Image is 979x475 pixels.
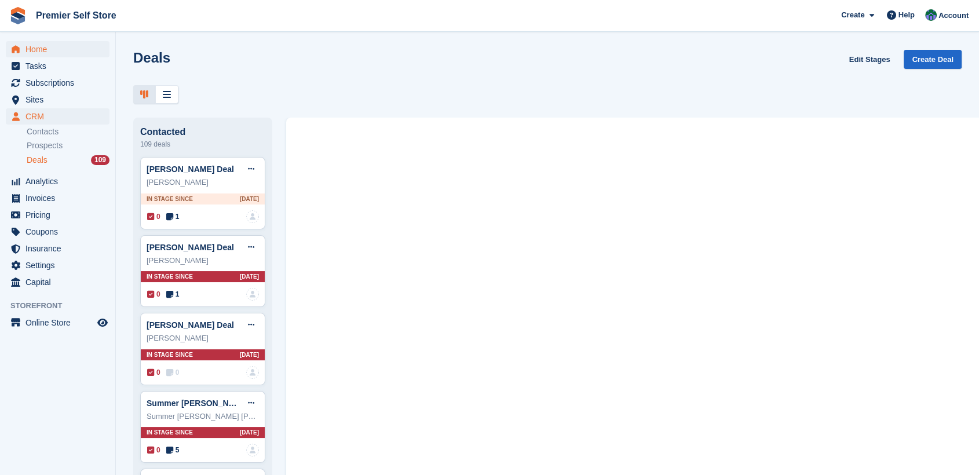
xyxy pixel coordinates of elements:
div: [PERSON_NAME] [147,332,259,344]
a: menu [6,75,109,91]
span: 0 [147,367,160,378]
span: Account [938,10,969,21]
a: Edit Stages [845,50,895,69]
span: 0 [147,445,160,455]
span: Home [25,41,95,57]
a: menu [6,92,109,108]
a: menu [6,207,109,223]
span: In stage since [147,272,193,281]
span: In stage since [147,195,193,203]
a: Deals 109 [27,154,109,166]
span: Sites [25,92,95,108]
span: Insurance [25,240,95,257]
a: menu [6,108,109,125]
span: Invoices [25,190,95,206]
span: 0 [147,211,160,222]
div: Summer [PERSON_NAME] [PERSON_NAME] [147,411,259,422]
a: Summer [PERSON_NAME] [PERSON_NAME] Deal [147,399,339,408]
a: menu [6,190,109,206]
a: Preview store [96,316,109,330]
span: Analytics [25,173,95,189]
h1: Deals [133,50,170,65]
span: CRM [25,108,95,125]
a: menu [6,274,109,290]
a: menu [6,58,109,74]
span: Pricing [25,207,95,223]
span: 1 [166,289,180,299]
span: 0 [147,289,160,299]
a: menu [6,240,109,257]
span: Storefront [10,300,115,312]
img: stora-icon-8386f47178a22dfd0bd8f6a31ec36ba5ce8667c1dd55bd0f319d3a0aa187defe.svg [9,7,27,24]
span: 0 [166,367,180,378]
div: Contacted [140,127,265,137]
a: menu [6,224,109,240]
span: Capital [25,274,95,290]
img: deal-assignee-blank [246,288,259,301]
img: deal-assignee-blank [246,366,259,379]
span: 1 [166,211,180,222]
a: menu [6,315,109,331]
div: [PERSON_NAME] [147,177,259,188]
img: Jo Granger [925,9,937,21]
a: [PERSON_NAME] Deal [147,165,234,174]
span: 5 [166,445,180,455]
span: [DATE] [240,195,259,203]
a: Create Deal [904,50,962,69]
span: Subscriptions [25,75,95,91]
img: deal-assignee-blank [246,210,259,223]
span: Coupons [25,224,95,240]
span: In stage since [147,428,193,437]
a: menu [6,173,109,189]
a: menu [6,257,109,273]
a: Prospects [27,140,109,152]
span: [DATE] [240,350,259,359]
span: Deals [27,155,48,166]
span: Online Store [25,315,95,331]
a: [PERSON_NAME] Deal [147,320,234,330]
a: Premier Self Store [31,6,121,25]
span: Prospects [27,140,63,151]
span: Settings [25,257,95,273]
div: [PERSON_NAME] [147,255,259,266]
a: [PERSON_NAME] Deal [147,243,234,252]
span: [DATE] [240,272,259,281]
span: Tasks [25,58,95,74]
span: In stage since [147,350,193,359]
span: Help [898,9,915,21]
a: Contacts [27,126,109,137]
span: [DATE] [240,428,259,437]
div: 109 [91,155,109,165]
a: menu [6,41,109,57]
span: Create [841,9,864,21]
div: 109 deals [140,137,265,151]
img: deal-assignee-blank [246,444,259,456]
